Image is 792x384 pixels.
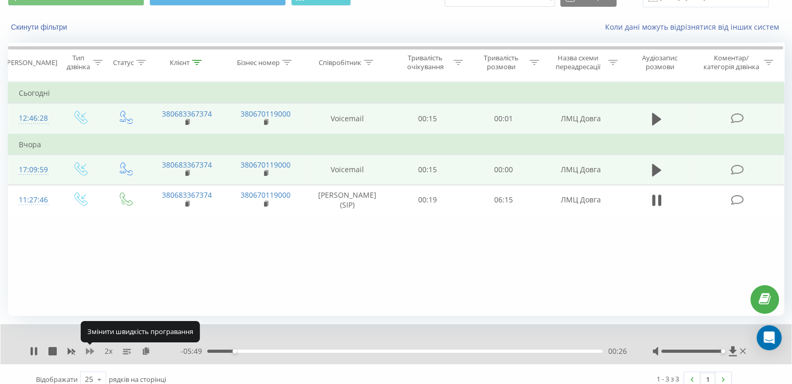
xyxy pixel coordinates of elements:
a: 380683367374 [162,109,212,119]
a: Коли дані можуть відрізнятися вiд інших систем [605,22,784,32]
td: 06:15 [466,185,541,215]
div: Open Intercom Messenger [757,325,782,350]
td: 00:15 [390,155,466,185]
div: Коментар/категорія дзвінка [700,54,761,71]
div: Бізнес номер [237,58,280,67]
span: 2 x [105,346,112,356]
td: 00:01 [466,104,541,134]
td: 00:00 [466,155,541,185]
a: 380670119000 [241,190,291,200]
td: 00:15 [390,104,466,134]
div: Співробітник [319,58,361,67]
div: Аудіозапис розмови [630,54,690,71]
div: Змінити швидкість програвання [81,321,200,342]
td: ЛМЦ Довга [541,104,620,134]
div: 11:27:46 [19,190,46,210]
div: 17:09:59 [19,160,46,180]
td: 00:19 [390,185,466,215]
td: Voicemail [305,155,390,185]
div: Accessibility label [233,349,237,353]
div: Статус [113,58,134,67]
div: Accessibility label [721,349,725,353]
a: 380683367374 [162,190,212,200]
td: [PERSON_NAME] (SIP) [305,185,390,215]
span: рядків на сторінці [109,375,166,384]
td: Voicemail [305,104,390,134]
div: Тип дзвінка [66,54,90,71]
button: Скинути фільтри [8,22,72,32]
div: Тривалість розмови [475,54,527,71]
td: ЛМЦ Довга [541,155,620,185]
span: - 05:49 [181,346,207,356]
div: 12:46:28 [19,108,46,129]
td: Сьогодні [8,83,784,104]
span: Відображати [36,375,78,384]
div: Тривалість очікування [399,54,451,71]
a: 380683367374 [162,160,212,170]
td: Вчора [8,134,784,155]
div: [PERSON_NAME] [5,58,57,67]
td: ЛМЦ Довга [541,185,620,215]
div: 1 - 3 з 3 [657,374,679,384]
a: 380670119000 [241,109,291,119]
div: Клієнт [170,58,190,67]
span: 00:26 [608,346,626,356]
div: Назва схеми переадресації [551,54,606,71]
a: 380670119000 [241,160,291,170]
